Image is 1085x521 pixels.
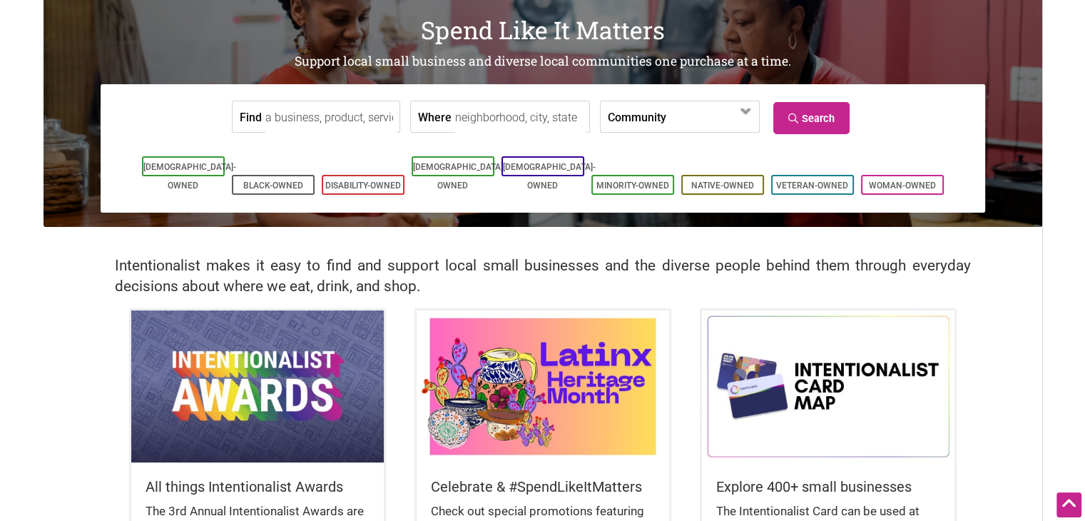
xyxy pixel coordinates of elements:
[265,101,396,133] input: a business, product, service
[503,162,596,191] a: [DEMOGRAPHIC_DATA]-Owned
[146,477,370,497] h5: All things Intentionalist Awards
[431,477,655,497] h5: Celebrate & #SpendLikeItMatters
[143,162,236,191] a: [DEMOGRAPHIC_DATA]-Owned
[243,181,303,191] a: Black-Owned
[44,53,1042,71] h2: Support local small business and diverse local communities one purchase at a time.
[869,181,936,191] a: Woman-Owned
[325,181,401,191] a: Disability-Owned
[131,310,384,462] img: Intentionalist Awards
[418,101,452,132] label: Where
[691,181,754,191] a: Native-Owned
[773,102,850,134] a: Search
[702,310,954,462] img: Intentionalist Card Map
[413,162,506,191] a: [DEMOGRAPHIC_DATA]-Owned
[240,101,262,132] label: Find
[44,13,1042,47] h1: Spend Like It Matters
[1056,492,1081,517] div: Scroll Back to Top
[596,181,669,191] a: Minority-Owned
[716,477,940,497] h5: Explore 400+ small businesses
[455,101,586,133] input: neighborhood, city, state
[776,181,848,191] a: Veteran-Owned
[115,256,971,297] h2: Intentionalist makes it easy to find and support local small businesses and the diverse people be...
[608,101,666,132] label: Community
[417,310,669,462] img: Latinx / Hispanic Heritage Month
